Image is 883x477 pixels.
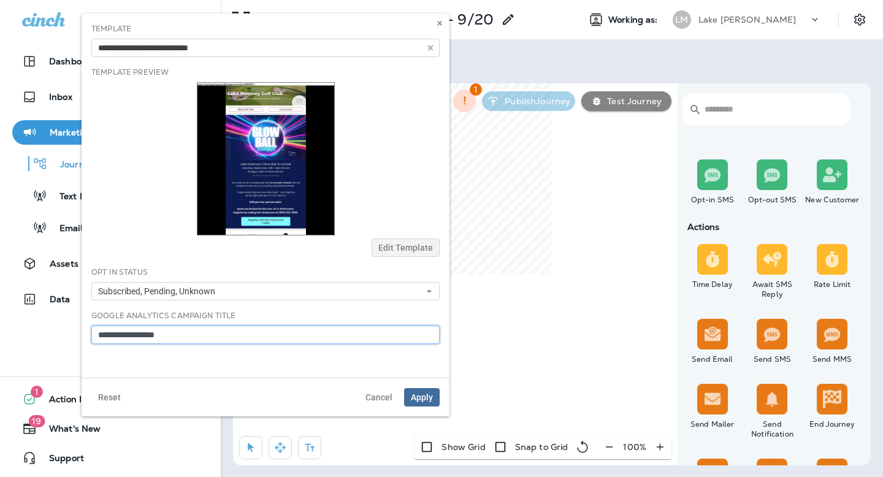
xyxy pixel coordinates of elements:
[685,419,740,429] div: Send Mailer
[685,280,740,289] div: Time Delay
[49,92,72,102] p: Inbox
[47,191,127,203] p: Text Broadcasts
[404,388,440,406] button: Apply
[745,419,800,439] div: Send Notification
[682,222,862,232] div: Actions
[698,15,797,25] p: Lake [PERSON_NAME]
[673,10,691,29] div: LM
[805,419,860,429] div: End Journey
[685,354,740,364] div: Send Email
[37,453,84,468] span: Support
[182,7,216,32] button: Collapse Sidebar
[805,354,860,364] div: Send MMS
[12,215,208,240] button: Email Broadcasts
[12,183,208,208] button: Text Broadcasts
[37,394,103,409] span: Action Items
[805,280,860,289] div: Rate Limit
[91,267,148,277] label: Opt In Status
[12,85,208,109] button: Inbox
[12,120,208,145] button: Marketing
[359,388,399,406] button: Cancel
[411,393,433,402] span: Apply
[12,446,208,470] button: Support
[50,259,78,269] p: Assets
[37,424,101,438] span: What's New
[50,128,93,137] p: Marketing
[515,442,568,452] p: Snap to Grid
[12,416,208,441] button: 19What's New
[12,251,208,276] button: Assets
[849,9,871,31] button: Settings
[251,10,313,29] p: Journey
[49,56,96,66] p: Dashboard
[91,282,440,300] button: Subscribed, Pending, Unknown
[12,387,208,411] button: 1Action Items
[98,286,220,297] span: Subscribed, Pending, Unknown
[91,67,169,77] label: Template Preview
[623,442,646,452] p: 100 %
[685,195,740,205] div: Opt-in SMS
[470,83,482,96] span: 1
[48,159,99,171] p: Journeys
[372,238,440,257] button: Edit Template
[12,287,208,311] button: Data
[581,91,671,111] button: Test Journey
[98,393,121,402] span: Reset
[197,82,335,235] img: thumbnail for template
[31,386,43,398] span: 1
[12,49,208,74] button: Dashboard
[47,223,132,235] p: Email Broadcasts
[313,10,324,29] p: >
[378,243,433,252] span: Edit Template
[608,15,660,25] span: Working as:
[28,415,45,427] span: 19
[91,24,131,34] label: Template
[50,294,71,304] p: Data
[91,311,235,321] label: Google Analytics Campaign Title
[365,393,392,402] span: Cancel
[745,280,800,299] div: Await SMS Reply
[91,388,128,406] button: Reset
[745,195,800,205] div: Opt-out SMS
[338,10,494,29] p: 2025 Glowball - 9/20
[12,151,208,177] button: Journeys
[805,195,860,205] div: New Customer
[442,442,485,452] p: Show Grid
[602,96,662,106] p: Test Journey
[745,354,800,364] div: Send SMS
